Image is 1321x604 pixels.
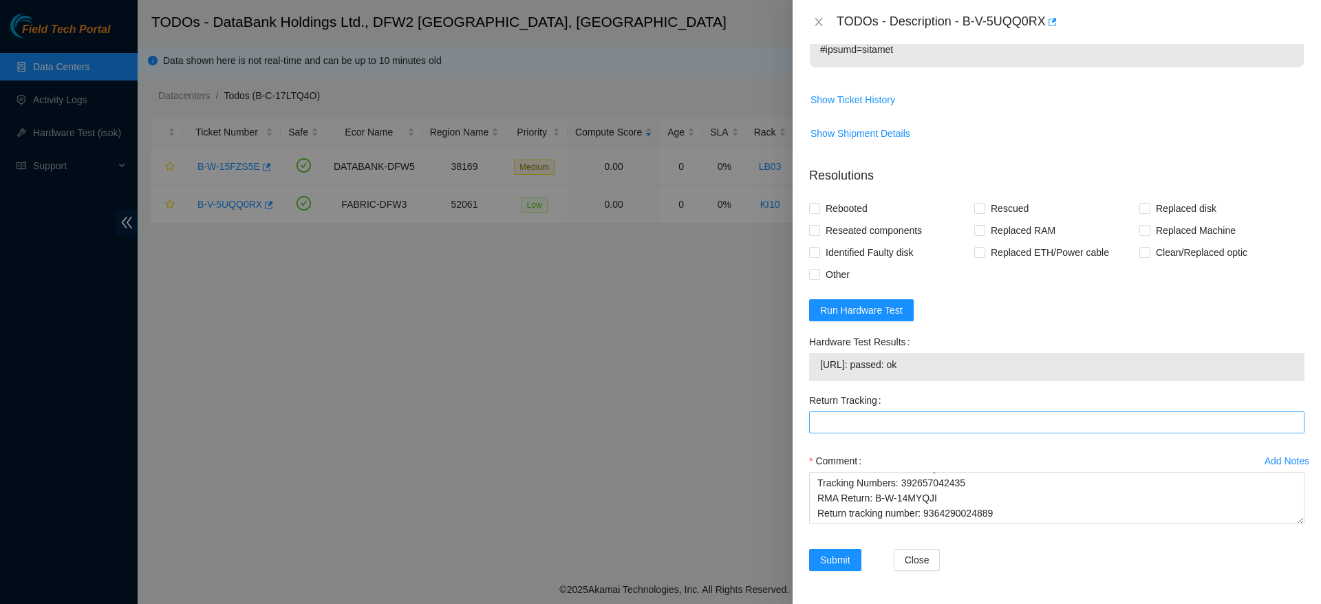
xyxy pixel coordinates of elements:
[820,303,903,318] span: Run Hardware Test
[809,16,828,29] button: Close
[809,549,861,571] button: Submit
[820,357,1293,372] span: [URL]: passed: ok
[1264,450,1310,472] button: Add Notes
[810,126,910,141] span: Show Shipment Details
[820,263,855,285] span: Other
[1150,241,1253,263] span: Clean/Replaced optic
[809,472,1304,524] textarea: Comment
[809,331,915,353] label: Hardware Test Results
[820,219,927,241] span: Reseated components
[985,197,1034,219] span: Rescued
[809,299,914,321] button: Run Hardware Test
[809,450,867,472] label: Comment
[810,89,896,111] button: Show Ticket History
[809,155,1304,185] p: Resolutions
[1150,219,1241,241] span: Replaced Machine
[820,241,919,263] span: Identified Faulty disk
[810,92,895,107] span: Show Ticket History
[905,552,930,568] span: Close
[820,552,850,568] span: Submit
[837,11,1304,33] div: TODOs - Description - B-V-5UQQ0RX
[809,411,1304,433] input: Return Tracking
[809,389,887,411] label: Return Tracking
[1265,456,1309,466] div: Add Notes
[813,17,824,28] span: close
[1150,197,1222,219] span: Replaced disk
[820,197,873,219] span: Rebooted
[894,549,941,571] button: Close
[985,241,1115,263] span: Replaced ETH/Power cable
[985,219,1061,241] span: Replaced RAM
[810,122,911,144] button: Show Shipment Details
